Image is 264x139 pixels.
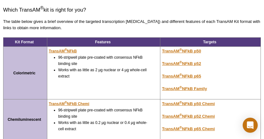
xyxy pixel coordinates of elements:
u: TransAM NFkB p65 Chemi [162,126,215,131]
h3: Which TransAM kit is right for you? [3,6,261,14]
sup: ® [65,48,67,51]
sup: ® [179,100,182,104]
li: Works with as little as 2 µg nuclear or 4 µg whole-cell extract [58,67,152,79]
sup: ® [179,72,182,76]
u: TransAM NFkB Family [162,86,207,91]
p: The table below gives a brief overview of the targeted transcription [MEDICAL_DATA]) and differen... [3,19,261,31]
a: TransAM®NFkB Chemi [49,101,89,107]
strong: Kit Format [15,40,34,44]
sup: ® [179,48,182,51]
a: TransAM®NFkB p52 Chemi [162,114,215,119]
u: TransAM NFkB p65 [162,74,201,78]
u: TransAM NFkB Chemi [49,102,89,106]
a: TransAM®NFkB Family [162,86,207,91]
u: TransAM NFkB p52 [162,61,201,66]
u: TransAM NFkB p52 Chemi [162,114,215,119]
sup: ® [40,6,43,11]
u: TransAM NFkB p50 Chemi [162,101,215,106]
a: TransAM®NFkB p65 [162,74,201,78]
strong: Chemiluminescent [8,117,41,122]
a: TransAM®NFkB p50 [162,49,201,53]
u: TransAM NFkB p50 [162,49,201,53]
u: TransAM NFkB [49,49,77,53]
strong: Targets [203,40,216,44]
a: TransAM®NFkB [49,48,77,54]
sup: ® [179,126,182,129]
sup: ® [179,85,182,89]
li: 96-stripwell plate pre-coated with consensus NFkB binding site [58,107,152,120]
div: Open Intercom Messenger [243,118,258,133]
a: TransAM®NFkB p50 Chemi [162,101,215,106]
sup: ® [179,60,182,64]
sup: ® [179,113,182,117]
sup: ® [65,101,67,104]
a: TransAM®NFkB p65 Chemi [162,126,215,131]
a: TransAM®NFkB p52 [162,61,201,66]
strong: Features [95,40,111,44]
li: Works with as little as 0.2 µg nuclear or 0.4 µg whole-cell extract [58,120,152,132]
strong: Colorimetric [13,71,36,75]
li: 96-stripwell plate pre-coated with consensus NFkB binding site [58,54,152,67]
